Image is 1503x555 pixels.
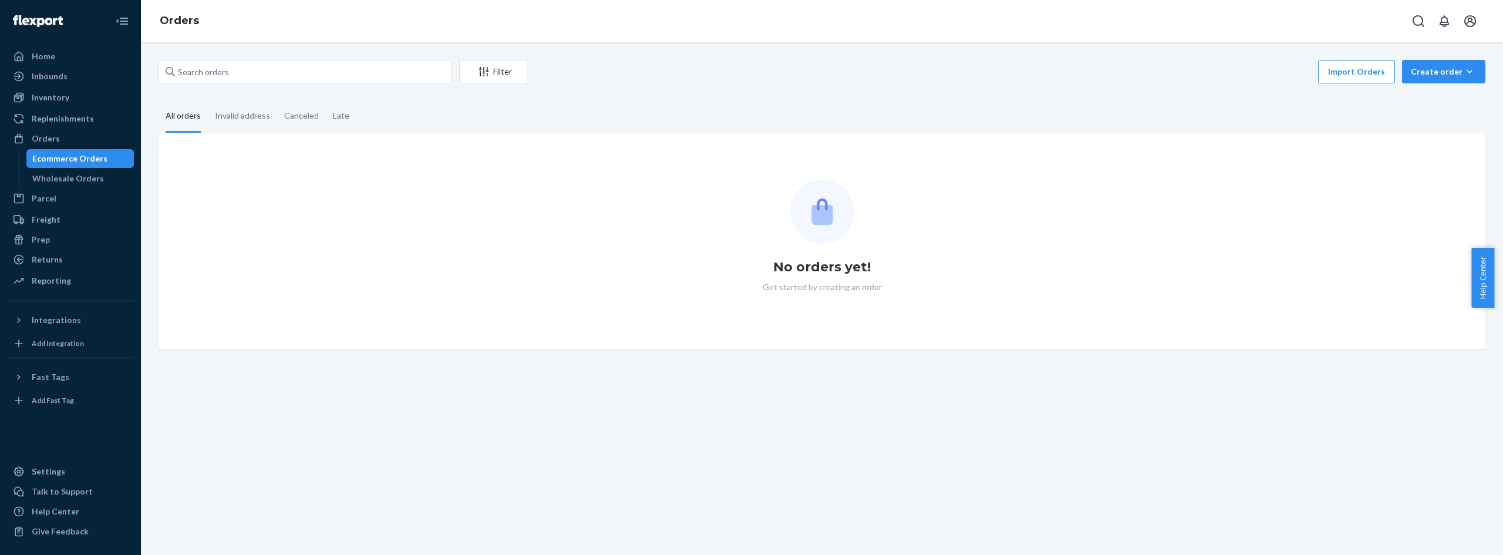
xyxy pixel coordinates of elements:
a: Orders [160,14,199,27]
h1: No orders yet! [773,258,871,277]
button: Open Search Box [1407,9,1430,33]
button: Help Center [1471,248,1494,308]
img: Empty list [790,180,854,244]
button: Create order [1402,60,1485,83]
button: Close Navigation [110,9,134,33]
div: Reporting [32,275,71,287]
a: Prep [7,230,134,249]
a: Wholesale Orders [26,169,134,188]
button: Integrations [7,311,134,329]
div: Orders [32,133,60,144]
button: Open notifications [1433,9,1456,33]
a: Help Center [7,502,134,521]
p: Get started by creating an order [763,281,882,293]
img: Flexport logo [13,15,63,27]
div: Ecommerce Orders [32,153,107,164]
a: Freight [7,210,134,229]
div: Settings [32,466,65,477]
a: Inbounds [7,67,134,86]
a: Settings [7,462,134,481]
div: Talk to Support [32,486,93,497]
a: Add Integration [7,334,134,353]
div: Freight [32,214,60,226]
button: Fast Tags [7,368,134,386]
div: Fast Tags [32,371,69,383]
input: Search orders [159,60,452,83]
div: Help Center [32,506,79,517]
div: Integrations [32,314,81,326]
div: Replenishments [32,113,94,125]
div: Late [333,100,349,131]
a: Inventory [7,88,134,107]
div: Inbounds [32,70,68,82]
a: Ecommerce Orders [26,149,134,168]
a: Reporting [7,271,134,290]
button: Filter [459,60,527,83]
a: Replenishments [7,109,134,128]
div: Prep [32,234,50,245]
div: Give Feedback [32,526,89,537]
button: Give Feedback [7,522,134,541]
div: Inventory [32,92,69,103]
div: Canceled [284,100,319,131]
div: Returns [32,254,63,265]
a: Orders [7,129,134,148]
div: Wholesale Orders [32,173,104,184]
div: All orders [166,100,201,133]
div: Parcel [32,193,56,204]
div: Invalid address [215,100,270,131]
a: Home [7,47,134,66]
a: Talk to Support [7,482,134,501]
div: Add Fast Tag [32,395,74,405]
div: Home [32,51,55,62]
button: Open account menu [1458,9,1482,33]
div: Filter [460,66,527,78]
a: Add Fast Tag [7,391,134,410]
a: Parcel [7,189,134,208]
div: Add Integration [32,338,84,348]
a: Returns [7,250,134,269]
button: Import Orders [1318,60,1395,83]
div: Create order [1411,66,1477,78]
ol: breadcrumbs [150,4,208,38]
